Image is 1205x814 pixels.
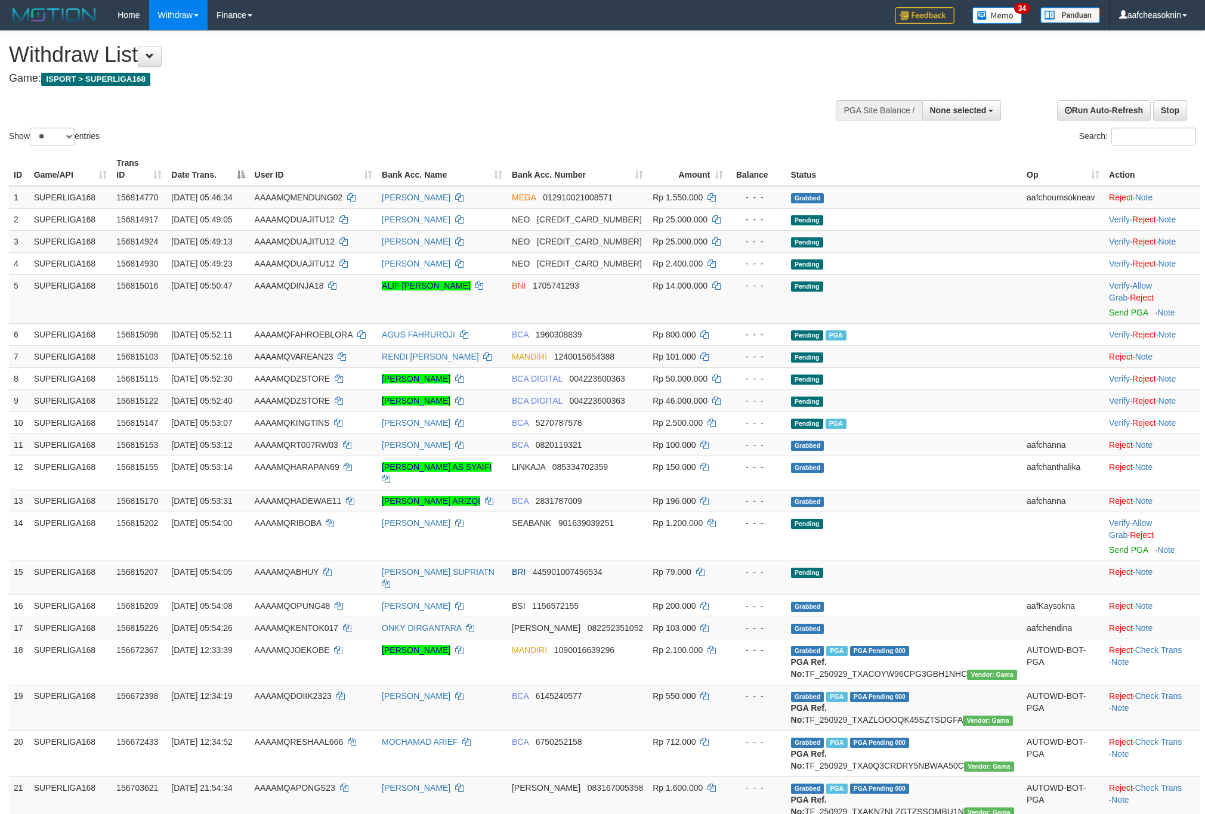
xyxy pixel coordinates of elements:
[171,281,232,290] span: [DATE] 05:50:47
[512,193,536,202] span: MEGA
[1135,737,1182,747] a: Check Trans
[377,152,507,186] th: Bank Acc. Name: activate to sort column ascending
[728,152,786,186] th: Balance
[653,352,696,361] span: Rp 101.000
[1111,795,1129,804] a: Note
[1132,374,1156,383] a: Reject
[791,193,824,203] span: Grabbed
[653,462,696,472] span: Rp 150.000
[1104,152,1200,186] th: Action
[9,73,792,85] h4: Game:
[733,329,781,341] div: - - -
[1109,691,1133,701] a: Reject
[512,330,529,339] span: BCA
[895,7,954,24] img: Feedback.jpg
[536,496,582,506] span: Copy 2831787009 to clipboard
[791,602,824,612] span: Grabbed
[382,237,450,246] a: [PERSON_NAME]
[29,345,112,367] td: SUPERLIGA168
[1135,645,1182,655] a: Check Trans
[512,440,529,450] span: BCA
[826,419,846,429] span: Marked by aafnonsreyleab
[733,517,781,529] div: - - -
[166,152,249,186] th: Date Trans.: activate to sort column descending
[1079,128,1196,146] label: Search:
[1111,128,1196,146] input: Search:
[791,330,823,341] span: Pending
[1109,440,1133,450] a: Reject
[1104,617,1200,639] td: ·
[733,495,781,507] div: - - -
[1109,737,1133,747] a: Reject
[1158,396,1176,406] a: Note
[382,623,461,633] a: ONKY DIRGANTARA
[1135,462,1153,472] a: Note
[1109,330,1130,339] a: Verify
[29,252,112,274] td: SUPERLIGA168
[382,567,495,577] a: [PERSON_NAME] SUPRIATN
[1109,215,1130,224] a: Verify
[733,395,781,407] div: - - -
[1153,100,1187,120] a: Stop
[1109,518,1152,540] a: Allow Grab
[791,463,824,473] span: Grabbed
[791,519,823,529] span: Pending
[930,106,987,115] span: None selected
[29,617,112,639] td: SUPERLIGA168
[1104,274,1200,323] td: · ·
[512,259,530,268] span: NEO
[116,440,158,450] span: 156815153
[552,462,608,472] span: Copy 085334702359 to clipboard
[29,367,112,389] td: SUPERLIGA168
[116,462,158,472] span: 156815155
[512,418,529,428] span: BCA
[558,518,614,528] span: Copy 901639039251 to clipboard
[9,6,100,24] img: MOTION_logo.png
[512,518,551,528] span: SEABANK
[1135,193,1153,202] a: Note
[733,191,781,203] div: - - -
[733,258,781,270] div: - - -
[1135,691,1182,701] a: Check Trans
[1022,434,1104,456] td: aafchanna
[733,461,781,473] div: - - -
[382,418,450,428] a: [PERSON_NAME]
[653,281,707,290] span: Rp 14.000.000
[733,566,781,578] div: - - -
[1109,352,1133,361] a: Reject
[255,418,330,428] span: AAAAMQKINGTINS
[255,237,335,246] span: AAAAMQDUAJITU12
[1104,561,1200,595] td: ·
[543,193,613,202] span: Copy 012910021008571 to clipboard
[9,345,29,367] td: 7
[536,440,582,450] span: Copy 0820119321 to clipboard
[512,462,545,472] span: LINKAJA
[791,497,824,507] span: Grabbed
[29,152,112,186] th: Game/API: activate to sort column ascending
[1109,193,1133,202] a: Reject
[255,259,335,268] span: AAAAMQDUAJITU12
[512,374,563,383] span: BCA DIGITAL
[1109,259,1130,268] a: Verify
[733,439,781,451] div: - - -
[116,352,158,361] span: 156815103
[171,215,232,224] span: [DATE] 05:49:05
[1022,186,1104,209] td: aafchournsokneav
[116,496,158,506] span: 156815170
[382,281,471,290] a: ALIF [PERSON_NAME]
[533,567,602,577] span: Copy 445901007456534 to clipboard
[1104,208,1200,230] td: · ·
[791,568,823,578] span: Pending
[653,330,696,339] span: Rp 800.000
[9,208,29,230] td: 2
[255,352,333,361] span: AAAAMQVAREAN23
[255,281,324,290] span: AAAAMQDINJA18
[1132,237,1156,246] a: Reject
[653,193,703,202] span: Rp 1.550.000
[112,152,166,186] th: Trans ID: activate to sort column ascending
[1057,100,1151,120] a: Run Auto-Refresh
[171,396,232,406] span: [DATE] 05:52:40
[1104,512,1200,561] td: · ·
[1014,3,1030,14] span: 34
[1022,456,1104,490] td: aafchanthalika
